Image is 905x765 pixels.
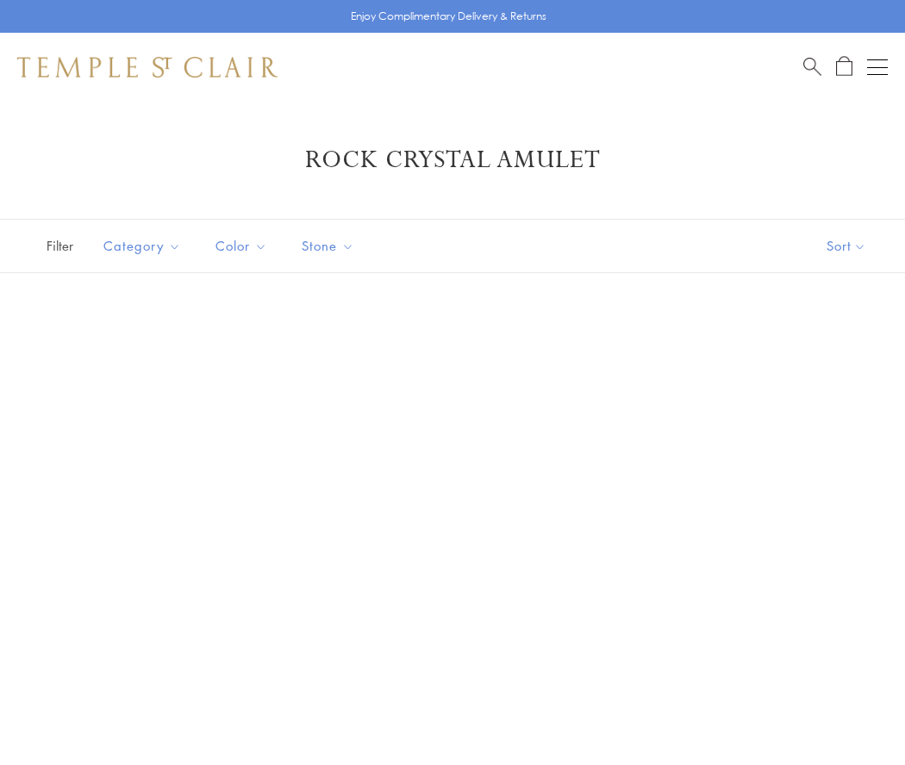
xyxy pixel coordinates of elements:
[43,145,862,176] h1: Rock Crystal Amulet
[95,235,194,257] span: Category
[293,235,367,257] span: Stone
[788,220,905,272] button: Show sort by
[289,227,367,265] button: Stone
[207,235,280,257] span: Color
[90,227,194,265] button: Category
[351,8,546,25] p: Enjoy Complimentary Delivery & Returns
[203,227,280,265] button: Color
[836,56,852,78] a: Open Shopping Bag
[17,57,278,78] img: Temple St. Clair
[803,56,821,78] a: Search
[867,57,888,78] button: Open navigation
